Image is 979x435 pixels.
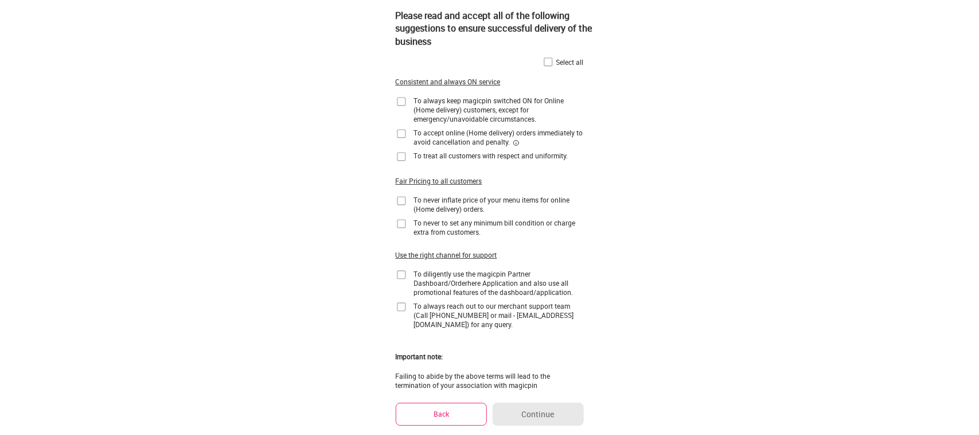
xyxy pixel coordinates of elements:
div: To accept online (Home delivery) orders immediately to avoid cancellation and penalty. [414,128,584,146]
button: Back [396,403,487,425]
div: Fair Pricing to all customers [396,176,482,186]
img: home-delivery-unchecked-checkbox-icon.f10e6f61.svg [396,151,407,162]
img: home-delivery-unchecked-checkbox-icon.f10e6f61.svg [396,301,407,313]
div: To always reach out to our merchant support team (Call [PHONE_NUMBER] or mail - [EMAIL_ADDRESS][D... [414,301,584,329]
div: Consistent and always ON service [396,77,501,87]
img: home-delivery-unchecked-checkbox-icon.f10e6f61.svg [396,96,407,107]
img: home-delivery-unchecked-checkbox-icon.f10e6f61.svg [543,56,554,68]
div: To always keep magicpin switched ON for Online (Home delivery) customers, except for emergency/un... [414,96,584,123]
button: Continue [493,403,583,426]
img: home-delivery-unchecked-checkbox-icon.f10e6f61.svg [396,269,407,281]
img: home-delivery-unchecked-checkbox-icon.f10e6f61.svg [396,195,407,207]
div: To diligently use the magicpin Partner Dashboard/Orderhere Application and also use all promotion... [414,269,584,297]
div: Use the right channel for support [396,250,497,260]
div: To treat all customers with respect and uniformity. [414,151,568,160]
div: To never to set any minimum bill condition or charge extra from customers. [414,218,584,236]
img: home-delivery-unchecked-checkbox-icon.f10e6f61.svg [396,218,407,230]
div: Important note: [396,352,443,362]
div: To never inflate price of your menu items for online (Home delivery) orders. [414,195,584,213]
div: Select all [556,57,584,67]
div: Failing to abide by the above terms will lead to the termination of your association with magicpin [396,371,584,390]
img: informationCircleBlack.2195f373.svg [513,139,520,146]
img: home-delivery-unchecked-checkbox-icon.f10e6f61.svg [396,128,407,139]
